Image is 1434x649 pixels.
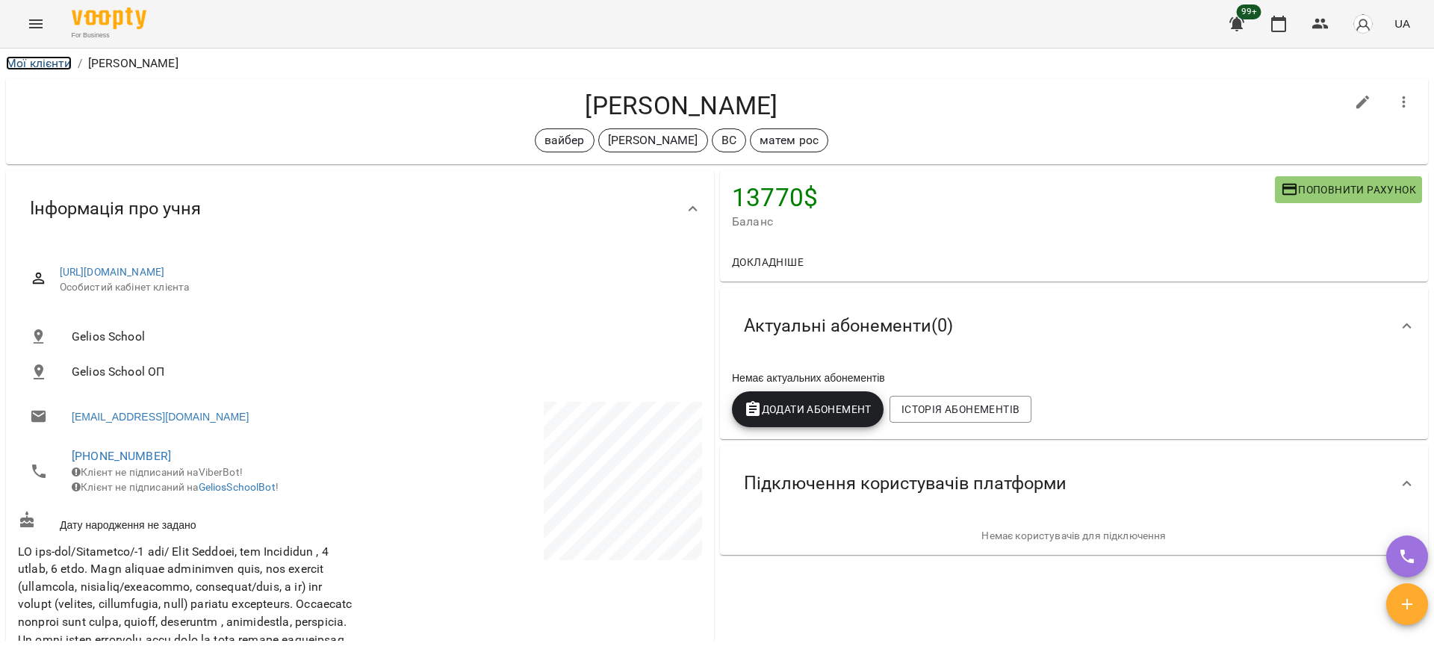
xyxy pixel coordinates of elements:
button: Докладніше [726,249,810,276]
p: матем рос [760,131,819,149]
p: Немає користувачів для підключення [732,529,1416,544]
div: Актуальні абонементи(0) [720,288,1428,364]
a: Мої клієнти [6,56,72,70]
a: [URL][DOMAIN_NAME] [60,266,165,278]
span: UA [1394,16,1410,31]
p: [PERSON_NAME] [88,55,179,72]
button: Історія абонементів [890,396,1031,423]
span: Історія абонементів [901,400,1019,418]
div: ВС [712,128,746,152]
div: Немає актуальних абонементів [729,367,1419,388]
button: Поповнити рахунок [1275,176,1422,203]
span: Клієнт не підписаний на ViberBot! [72,466,243,478]
div: Інформація про учня [6,170,714,247]
span: Актуальні абонементи ( 0 ) [744,314,953,338]
button: Додати Абонемент [732,391,884,427]
p: [PERSON_NAME] [608,131,698,149]
div: [PERSON_NAME] [598,128,708,152]
span: Підключення користувачів платформи [744,472,1067,495]
span: Докладніше [732,253,804,271]
span: Особистий кабінет клієнта [60,280,690,295]
a: [PHONE_NUMBER] [72,449,171,463]
p: вайбер [544,131,585,149]
h4: [PERSON_NAME] [18,90,1345,121]
p: ВС [721,131,736,149]
a: GeliosSchoolBot [199,481,276,493]
span: Клієнт не підписаний на ! [72,481,279,493]
img: Voopty Logo [72,7,146,29]
span: Додати Абонемент [744,400,872,418]
div: вайбер [535,128,595,152]
span: Інформація про учня [30,197,201,220]
span: For Business [72,31,146,40]
a: [EMAIL_ADDRESS][DOMAIN_NAME] [72,409,249,424]
span: Gelios School ОП [72,363,690,381]
span: 99+ [1237,4,1261,19]
div: матем рос [750,128,828,152]
nav: breadcrumb [6,55,1428,72]
div: Дату народження не задано [15,508,360,535]
button: UA [1388,10,1416,37]
li: / [78,55,82,72]
div: Підключення користувачів платформи [720,445,1428,522]
span: Баланс [732,213,1275,231]
span: Поповнити рахунок [1281,181,1416,199]
h4: 13770 $ [732,182,1275,213]
img: avatar_s.png [1353,13,1374,34]
span: Gelios School [72,328,690,346]
button: Menu [18,6,54,42]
